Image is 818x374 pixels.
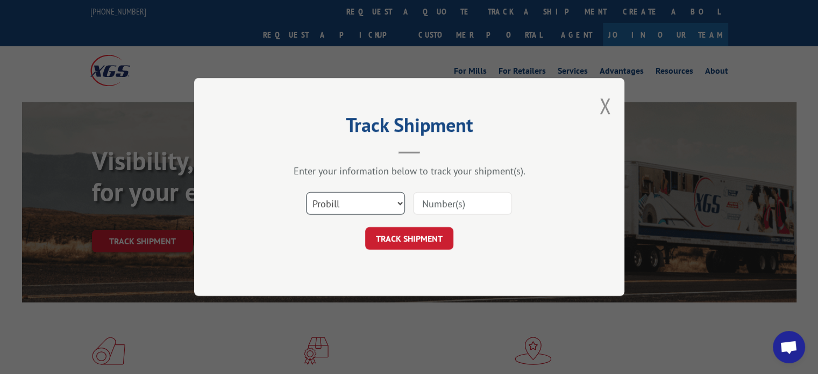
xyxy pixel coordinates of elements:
[365,227,453,250] button: TRACK SHIPMENT
[413,192,512,215] input: Number(s)
[248,117,571,138] h2: Track Shipment
[599,91,611,120] button: Close modal
[773,331,805,363] div: Open chat
[248,165,571,177] div: Enter your information below to track your shipment(s).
